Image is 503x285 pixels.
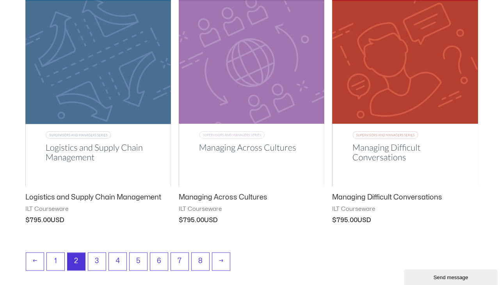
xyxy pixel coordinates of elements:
a: → [212,253,230,270]
span: $ [332,217,336,223]
a: Managing Difficult Conversations [332,193,478,205]
h2: Managing Difficult Conversations [332,193,478,202]
a: Page 6 [150,253,168,270]
nav: Product Pagination [25,252,478,274]
a: Page 3 [88,253,106,270]
span: Page 2 [68,253,85,270]
h2: Managing Across Cultures [179,193,324,202]
bdi: 795.00 [332,217,357,223]
span: ILT Courseware [25,205,171,213]
a: Page 5 [130,253,147,270]
a: ← [26,253,44,270]
a: Page 7 [171,253,188,270]
a: Page 4 [109,253,126,270]
a: Page 8 [192,253,209,270]
a: Page 1 [47,253,64,270]
span: $ [25,217,30,223]
a: Logistics and Supply Chain Management [25,193,171,205]
bdi: 795.00 [25,217,51,223]
a: Managing Across Cultures [179,193,324,205]
span: ILT Courseware [332,205,478,213]
h2: Logistics and Supply Chain Management [25,193,171,202]
iframe: chat widget [404,268,499,285]
bdi: 795.00 [179,217,204,223]
span: $ [179,217,183,223]
span: ILT Courseware [179,205,324,213]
